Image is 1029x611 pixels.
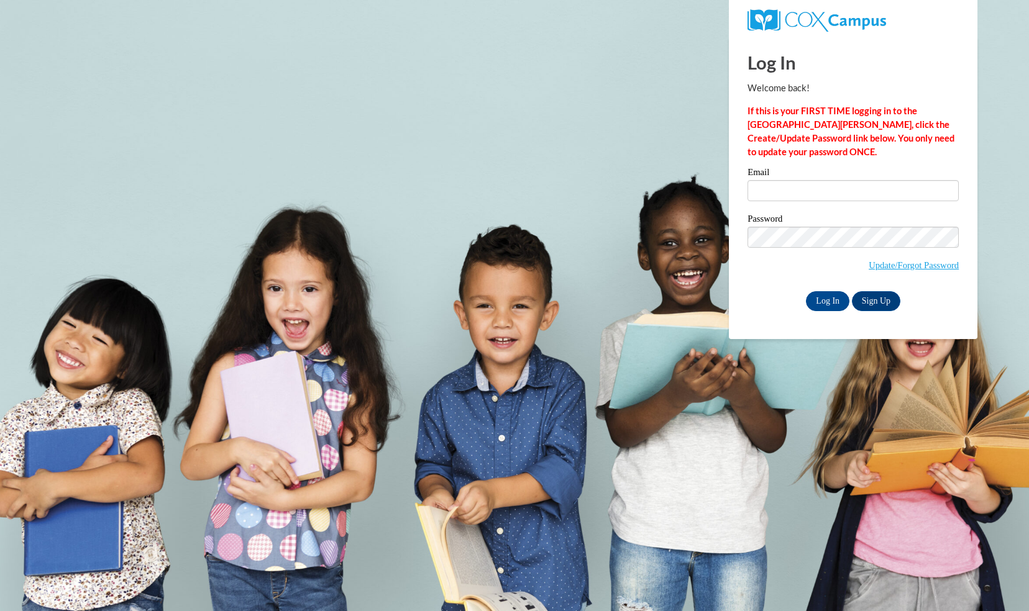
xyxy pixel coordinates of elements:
[852,291,900,311] a: Sign Up
[748,50,959,75] h1: Log In
[748,9,886,32] img: COX Campus
[869,260,959,270] a: Update/Forgot Password
[806,291,849,311] input: Log In
[748,214,959,227] label: Password
[748,14,886,25] a: COX Campus
[748,168,959,180] label: Email
[748,81,959,95] p: Welcome back!
[748,106,954,157] strong: If this is your FIRST TIME logging in to the [GEOGRAPHIC_DATA][PERSON_NAME], click the Create/Upd...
